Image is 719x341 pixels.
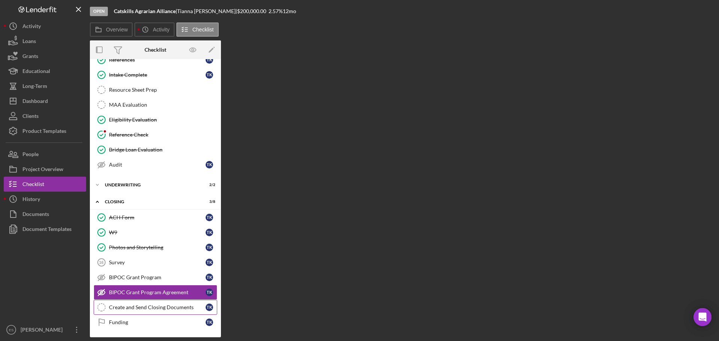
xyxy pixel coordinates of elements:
[192,27,214,33] label: Checklist
[94,142,217,157] a: Bridge Loan Evaluation
[22,34,36,51] div: Loans
[237,8,269,14] div: $200,000.00
[4,124,86,138] button: Product Templates
[206,161,213,168] div: T K
[99,260,103,265] tspan: 16
[94,210,217,225] a: ACH FormTK
[22,177,44,194] div: Checklist
[94,97,217,112] a: MAA Evaluation
[114,8,177,14] div: |
[109,229,206,235] div: W9
[206,214,213,221] div: T K
[109,214,206,220] div: ACH Form
[109,304,206,310] div: Create and Send Closing Documents
[4,177,86,192] button: Checklist
[109,259,206,265] div: Survey
[94,82,217,97] a: Resource Sheet Prep
[22,222,72,238] div: Document Templates
[114,8,176,14] b: Catskills Agrarian Alliance
[94,300,217,315] a: Create and Send Closing DocumentsTK
[109,289,206,295] div: BIPOC Grant Program Agreement
[4,207,86,222] button: Documents
[177,8,237,14] div: Tianna [PERSON_NAME] |
[94,270,217,285] a: BIPOC Grant ProgramTK
[94,240,217,255] a: Photos and StorytellingTK
[206,229,213,236] div: T K
[4,222,86,237] button: Document Templates
[4,322,86,337] button: ES[PERSON_NAME]
[202,200,215,204] div: 3 / 8
[105,183,197,187] div: Underwriting
[4,64,86,79] button: Educational
[134,22,174,37] button: Activity
[283,8,296,14] div: 12 mo
[206,259,213,266] div: T K
[94,157,217,172] a: AuditTK
[22,192,40,208] div: History
[694,308,712,326] div: Open Intercom Messenger
[206,244,213,251] div: T K
[109,57,206,63] div: References
[22,124,66,140] div: Product Templates
[4,147,86,162] button: People
[22,109,39,125] div: Clients
[4,34,86,49] button: Loans
[4,109,86,124] button: Clients
[106,27,128,33] label: Overview
[206,274,213,281] div: T K
[22,49,38,66] div: Grants
[206,71,213,79] div: T K
[109,102,217,108] div: MAA Evaluation
[4,19,86,34] button: Activity
[145,47,166,53] div: Checklist
[202,183,215,187] div: 2 / 2
[4,192,86,207] button: History
[109,72,206,78] div: Intake Complete
[22,19,41,36] div: Activity
[90,22,133,37] button: Overview
[109,162,206,168] div: Audit
[22,207,49,223] div: Documents
[176,22,219,37] button: Checklist
[109,147,217,153] div: Bridge Loan Evaluation
[109,117,217,123] div: Eligibility Evaluation
[19,322,67,339] div: [PERSON_NAME]
[94,67,217,82] a: Intake CompleteTK
[22,79,47,95] div: Long-Term
[153,27,169,33] label: Activity
[94,225,217,240] a: W9TK
[22,162,63,179] div: Project Overview
[109,274,206,280] div: BIPOC Grant Program
[206,319,213,326] div: T K
[90,7,108,16] div: Open
[4,162,86,177] button: Project Overview
[269,8,283,14] div: 2.57 %
[94,127,217,142] a: Reference Check
[4,79,86,94] button: Long-Term
[4,94,86,109] button: Dashboard
[109,244,206,250] div: Photos and Storytelling
[94,315,217,330] a: FundingTK
[94,285,217,300] a: BIPOC Grant Program AgreementTK
[94,255,217,270] a: 16SurveyTK
[22,94,48,110] div: Dashboard
[206,304,213,311] div: T K
[109,132,217,138] div: Reference Check
[22,147,39,164] div: People
[4,49,86,64] button: Grants
[94,52,217,67] a: ReferencesTK
[206,56,213,64] div: T K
